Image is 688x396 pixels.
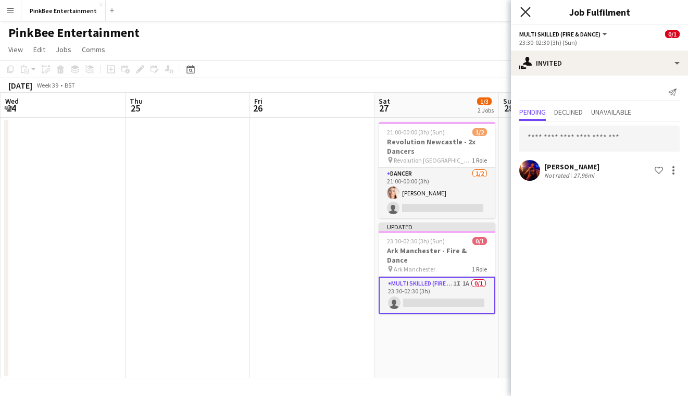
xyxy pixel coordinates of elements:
div: 2 Jobs [478,106,494,114]
div: [PERSON_NAME] [544,162,599,171]
span: Sun [503,96,516,106]
span: Fri [254,96,262,106]
span: Declined [554,108,583,116]
app-job-card: Updated23:30-02:30 (3h) (Sun)0/1Ark Manchester - Fire & Dance Ark Manchester1 RoleMulti Skilled (... [379,222,495,314]
span: Edit [33,45,45,54]
span: Wed [5,96,19,106]
span: Comms [82,45,105,54]
span: Multi Skilled (Fire & Dance) [519,30,601,38]
span: Thu [130,96,143,106]
span: 27 [377,102,390,114]
h3: Ark Manchester - Fire & Dance [379,246,495,265]
div: Updated [379,222,495,231]
span: 23:30-02:30 (3h) (Sun) [387,237,445,245]
span: 1/3 [477,97,492,105]
div: Not rated [544,171,571,179]
span: Sat [379,96,390,106]
div: 27.96mi [571,171,596,179]
div: 23:30-02:30 (3h) (Sun) [519,39,680,46]
span: 25 [128,102,143,114]
span: Week 39 [34,81,60,89]
span: Jobs [56,45,71,54]
h1: PinkBee Entertainment [8,25,140,41]
h3: Job Fulfilment [511,5,688,19]
button: Multi Skilled (Fire & Dance) [519,30,609,38]
app-card-role: Dancer1/221:00-00:00 (3h)[PERSON_NAME] [379,168,495,218]
a: View [4,43,27,56]
span: View [8,45,23,54]
span: 28 [502,102,516,114]
span: 21:00-00:00 (3h) (Sun) [387,128,445,136]
span: 26 [253,102,262,114]
div: BST [65,81,75,89]
span: Revolution [GEOGRAPHIC_DATA] [394,156,472,164]
a: Jobs [52,43,76,56]
span: 0/1 [665,30,680,38]
span: 1 Role [472,265,487,273]
a: Comms [78,43,109,56]
span: 24 [4,102,19,114]
h3: Revolution Newcastle - 2x Dancers [379,137,495,156]
app-job-card: 21:00-00:00 (3h) (Sun)1/2Revolution Newcastle - 2x Dancers Revolution [GEOGRAPHIC_DATA]1 RoleDanc... [379,122,495,218]
span: 1/2 [472,128,487,136]
button: PinkBee Entertainment [21,1,106,21]
span: Ark Manchester [394,265,435,273]
div: [DATE] [8,80,32,91]
app-card-role: Multi Skilled (Fire & Dance)1I1A0/123:30-02:30 (3h) [379,277,495,314]
span: Unavailable [591,108,631,116]
div: Invited [511,51,688,76]
a: Edit [29,43,49,56]
span: 0/1 [472,237,487,245]
span: Pending [519,108,546,116]
span: 1 Role [472,156,487,164]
